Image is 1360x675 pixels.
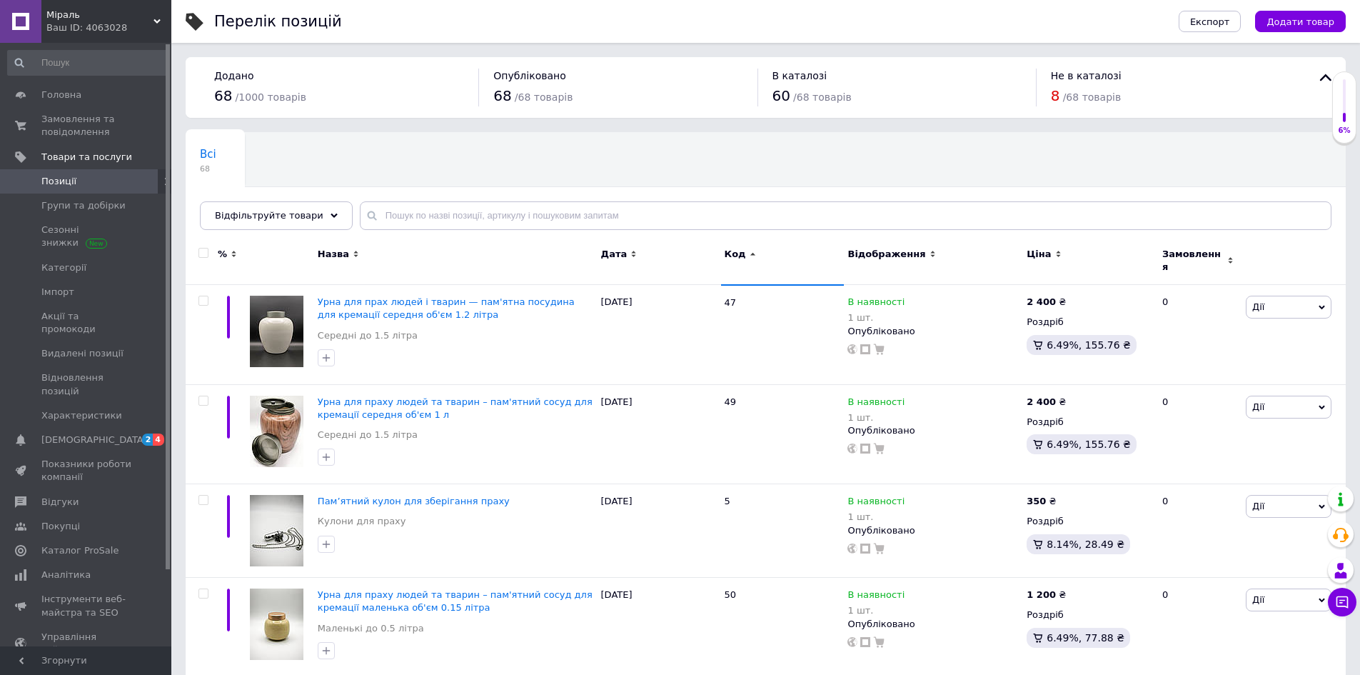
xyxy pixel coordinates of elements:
[1047,339,1131,351] span: 6.49%, 155.76 ₴
[218,248,227,261] span: %
[847,325,1019,338] div: Опубліковано
[847,496,905,511] span: В наявності
[1027,316,1150,329] div: Роздріб
[41,151,132,164] span: Товари та послуги
[847,605,905,616] div: 1 шт.
[1027,609,1150,621] div: Роздріб
[46,21,171,34] div: Ваш ID: 4063028
[41,89,81,101] span: Головна
[360,201,1331,230] input: Пошук по назві позиції, артикулу і пошуковим запитам
[250,495,303,566] img: Памятный кулон для хранения праха
[41,496,79,509] span: Відгуки
[41,569,91,581] span: Аналітика
[1027,416,1150,429] div: Роздріб
[1252,594,1264,605] span: Дії
[1190,16,1230,27] span: Експорт
[1047,439,1131,450] span: 6.49%, 155.76 ₴
[598,384,721,484] div: [DATE]
[41,310,132,336] span: Акції та промокоди
[41,371,132,397] span: Відновлення позицій
[214,70,253,81] span: Додано
[318,622,424,635] a: Маленькі до 0.5 літра
[847,396,905,411] span: В наявності
[41,631,132,656] span: Управління сайтом
[725,248,746,261] span: Код
[515,91,573,103] span: / 68 товарів
[41,434,147,446] span: [DEMOGRAPHIC_DATA]
[847,296,905,311] span: В наявності
[7,50,168,76] input: Пошук
[318,248,349,261] span: Назва
[1027,296,1056,307] b: 2 400
[725,297,737,308] span: 47
[1154,384,1242,484] div: 0
[1063,91,1122,103] span: / 68 товарів
[725,589,737,600] span: 50
[1252,301,1264,312] span: Дії
[847,412,905,423] div: 1 шт.
[41,458,132,484] span: Показники роботи компанії
[153,434,164,446] span: 4
[847,511,905,522] div: 1 шт.
[214,14,342,29] div: Перелік позицій
[1047,632,1124,644] span: 6.49%, 77.88 ₴
[215,210,323,221] span: Відфільтруйте товари
[214,87,232,104] span: 68
[847,589,905,604] span: В наявності
[1027,496,1046,506] b: 350
[1027,396,1066,409] div: ₴
[847,312,905,323] div: 1 шт.
[41,520,80,533] span: Покупці
[598,285,721,385] div: [DATE]
[847,524,1019,537] div: Опубліковано
[847,618,1019,631] div: Опубліковано
[318,329,418,342] a: Середні до 1.5 літра
[41,113,132,139] span: Замовлення та повідомлення
[1252,401,1264,412] span: Дії
[1333,126,1356,136] div: 6%
[1162,248,1224,274] span: Замовлення
[598,484,721,578] div: [DATE]
[46,9,153,21] span: Міраль
[318,515,406,528] a: Кулони для праху
[250,589,303,660] img: Урна для праха людей и животных – памятный сосуд для кремации маленькая объем 0.15 литра
[318,396,593,420] a: Урна для праху людей та тварин – пам'ятний сосуд для кремації середня об'єм 1 л
[1154,285,1242,385] div: 0
[1027,589,1056,600] b: 1 200
[772,70,827,81] span: В каталозі
[236,91,306,103] span: / 1000 товарів
[318,429,418,441] a: Середні до 1.5 літра
[318,296,575,320] a: Урна для прах людей і тварин — пам'ятна посудина для кремації середня об'єм 1.2 літра
[41,175,76,188] span: Позиції
[493,87,511,104] span: 68
[41,409,122,422] span: Характеристики
[1027,495,1056,508] div: ₴
[41,224,132,249] span: Сезонні знижки
[1047,539,1124,550] span: 8.14%, 28.49 ₴
[1051,87,1060,104] span: 8
[250,396,303,467] img: Урна для праха людей и животных – памятный сосуд для кремации средняя объем 1л
[1255,11,1346,32] button: Додати товар
[41,261,86,274] span: Категорії
[1027,589,1066,601] div: ₴
[725,396,737,407] span: 49
[601,248,628,261] span: Дата
[318,496,510,506] a: Пам’ятний кулон для зберігання праху
[41,544,119,557] span: Каталог ProSale
[318,589,593,613] a: Урна для праху людей та тварин – пам'ятний сосуд для кремації маленька об'єм 0.15 літра
[41,347,124,360] span: Видалені позиції
[142,434,153,446] span: 2
[1179,11,1241,32] button: Експорт
[1252,501,1264,511] span: Дії
[41,286,74,299] span: Імпорт
[200,148,216,161] span: Всі
[793,91,852,103] span: / 68 товарів
[1051,70,1122,81] span: Не в каталозі
[1266,16,1334,27] span: Додати товар
[1154,484,1242,578] div: 0
[847,248,925,261] span: Відображення
[1027,515,1150,528] div: Роздріб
